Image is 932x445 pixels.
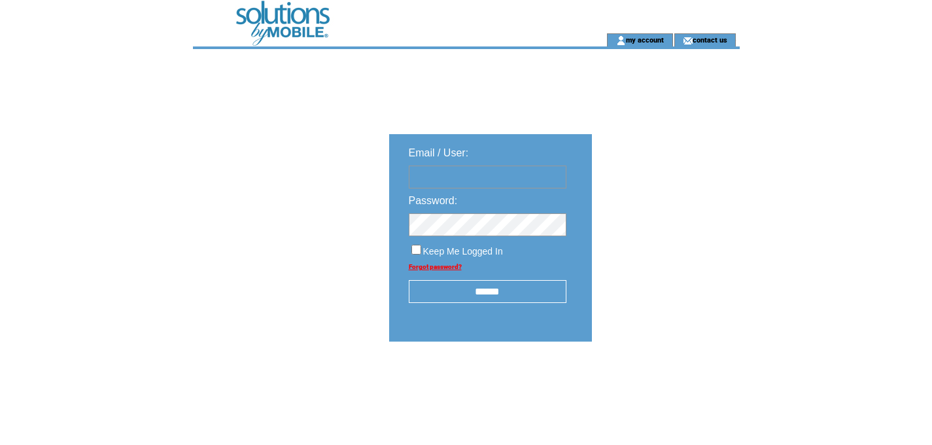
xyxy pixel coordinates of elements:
[630,374,695,391] img: transparent.png;jsessionid=1F4E7951C6ED47C801FEC0EE6A710D7A
[409,147,469,158] span: Email / User:
[409,263,462,270] a: Forgot password?
[626,35,664,44] a: my account
[423,246,503,257] span: Keep Me Logged In
[409,195,458,206] span: Password:
[616,35,626,46] img: account_icon.gif;jsessionid=1F4E7951C6ED47C801FEC0EE6A710D7A
[693,35,727,44] a: contact us
[683,35,693,46] img: contact_us_icon.gif;jsessionid=1F4E7951C6ED47C801FEC0EE6A710D7A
